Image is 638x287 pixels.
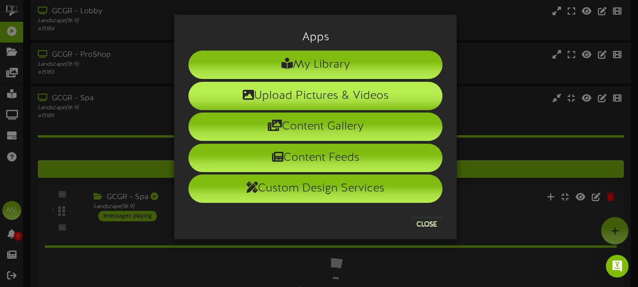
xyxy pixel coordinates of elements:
button: Close [411,217,442,232]
li: Content Gallery [188,113,442,141]
li: Content Feeds [188,144,442,172]
h3: Apps [188,31,442,43]
li: Custom Design Services [188,174,442,203]
div: Open Intercom Messenger [606,255,629,278]
li: My Library [188,51,442,79]
li: Upload Pictures & Videos [188,82,442,110]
